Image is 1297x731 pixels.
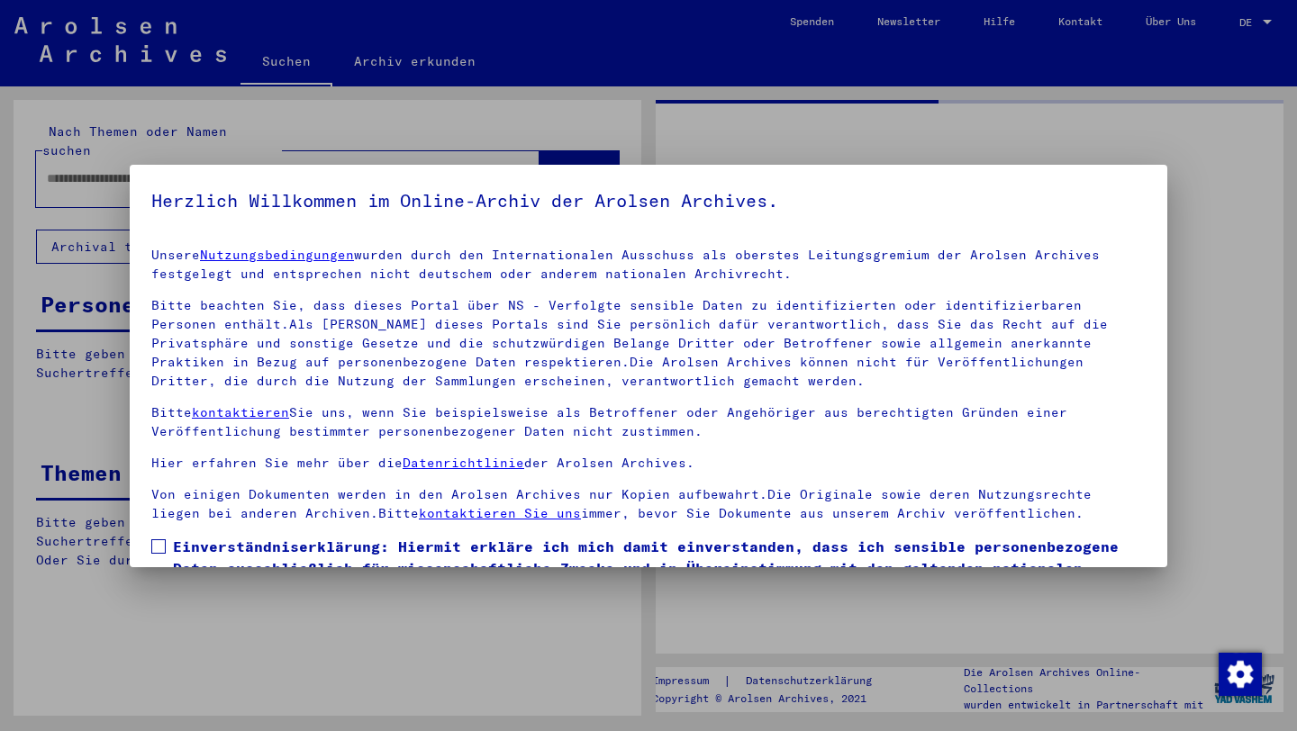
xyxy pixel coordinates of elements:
[151,246,1146,284] p: Unsere wurden durch den Internationalen Ausschuss als oberstes Leitungsgremium der Arolsen Archiv...
[1219,653,1262,696] img: Zustimmung ändern
[151,403,1146,441] p: Bitte Sie uns, wenn Sie beispielsweise als Betroffener oder Angehöriger aus berechtigten Gründen ...
[200,247,354,263] a: Nutzungsbedingungen
[419,505,581,521] a: kontaktieren Sie uns
[151,485,1146,523] p: Von einigen Dokumenten werden in den Arolsen Archives nur Kopien aufbewahrt.Die Originale sowie d...
[151,186,1146,215] h5: Herzlich Willkommen im Online-Archiv der Arolsen Archives.
[192,404,289,420] a: kontaktieren
[151,296,1146,391] p: Bitte beachten Sie, dass dieses Portal über NS - Verfolgte sensible Daten zu identifizierten oder...
[403,455,524,471] a: Datenrichtlinie
[151,454,1146,473] p: Hier erfahren Sie mehr über die der Arolsen Archives.
[173,536,1146,622] span: Einverständniserklärung: Hiermit erkläre ich mich damit einverstanden, dass ich sensible personen...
